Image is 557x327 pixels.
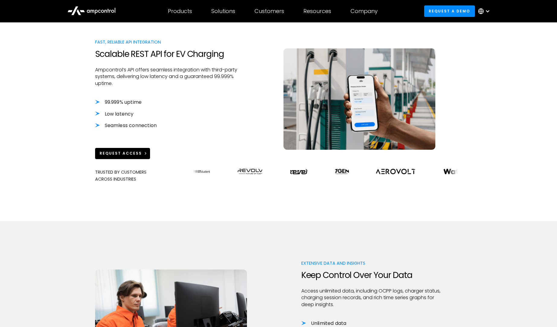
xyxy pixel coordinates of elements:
[95,99,238,106] li: 99.999% uptime
[303,8,331,15] div: Resources
[301,260,444,267] div: Extensive Data and Insights
[95,111,238,117] li: Low latency
[168,8,192,15] div: Products
[95,67,238,87] p: Ampcontrol’s API offers seamless integration with third-party systems, delivering low latency and...
[211,8,235,15] div: Solutions
[95,122,238,129] li: Seamless connection
[254,8,284,15] div: Customers
[301,288,444,308] p: Access unlimited data, including OCPP logs, charger status, charging session records, and rich ti...
[301,270,444,280] h2: Keep Control Over Your Data
[351,8,378,15] div: Company
[95,39,238,45] div: Fast, Reliable API Integration
[301,320,444,327] li: Unlimited data
[95,49,238,59] h2: Scalable REST API for EV Charging
[95,148,150,159] a: Request Access
[95,169,183,182] div: Trusted By Customers Across Industries
[100,151,142,156] div: Request Access
[283,48,435,150] img: Integrate EV charging mobile apps
[424,5,475,17] a: Request a demo
[95,129,238,136] p: ‍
